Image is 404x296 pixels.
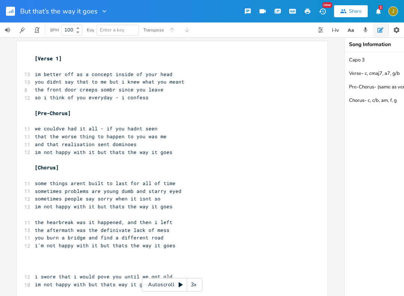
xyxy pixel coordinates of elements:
span: im not happy with but thats way it goes [35,281,151,288]
span: i'm not happy with it but thats the way it goes [35,242,175,249]
button: Share [334,5,368,17]
button: New [315,4,330,18]
div: jupiterandjuliette [388,6,398,16]
div: Autoscroll [142,278,202,292]
button: 2 [371,4,386,18]
span: the front door creeps sombr since you leave [35,86,163,93]
span: the hearbreak was it happened, and then i left [35,219,172,226]
div: New [322,2,332,8]
div: Key [87,28,94,32]
span: im not happy with it but thats the way it goes [35,149,172,155]
span: [Pre-Chorus] [35,110,71,117]
span: so i think of you everyday - i confess [35,94,149,101]
span: you didnt say that to me but i knew what you meant [35,78,184,85]
span: [Chorus] [35,164,59,171]
span: the aftermath was the definivate lack of mess [35,227,169,233]
span: we couldve had it all - if you hadnt seen [35,125,157,132]
span: sometimes people say sorry when it isnt so [35,195,160,202]
div: Share [349,8,362,15]
div: BPM [50,28,59,32]
button: J [388,3,398,20]
span: i swore that i would pove you until we got old [35,273,172,280]
span: and that realisation sent dominoes [35,141,137,148]
span: that the worse thing to happen to you was me [35,133,166,140]
span: sometimes problems are young dumb and starry eyed [35,188,181,194]
span: But that’s the way it goes [20,8,98,15]
span: some things arent built to last for all of time [35,180,175,187]
div: Transpose [143,28,164,32]
span: you burn a bridge and find a different road [35,234,163,241]
div: 2 [379,5,383,10]
span: [Verse 1] [35,55,62,62]
span: Enter a key [100,27,125,33]
span: im not happy with it but thats the way it goes [35,203,172,210]
span: im better off as a concept inside of your head [35,71,172,78]
div: 3x [187,278,201,292]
